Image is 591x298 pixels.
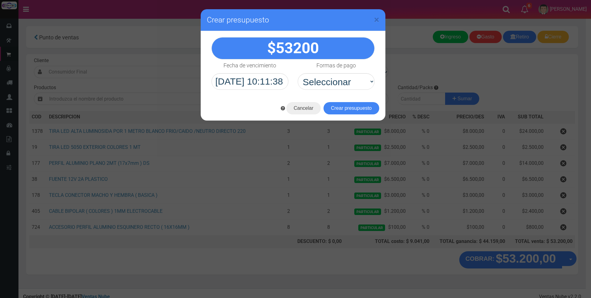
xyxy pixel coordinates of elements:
h4: Fecha de vencimiento [223,62,276,69]
span: 53200 [276,39,319,57]
button: Cancelar [286,102,321,114]
span: × [374,14,379,26]
button: Close [374,15,379,25]
h4: Formas de pago [316,62,356,69]
strong: $ [267,39,319,57]
button: Crear presupuesto [324,102,379,114]
h3: Crear presupuesto [207,15,379,25]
